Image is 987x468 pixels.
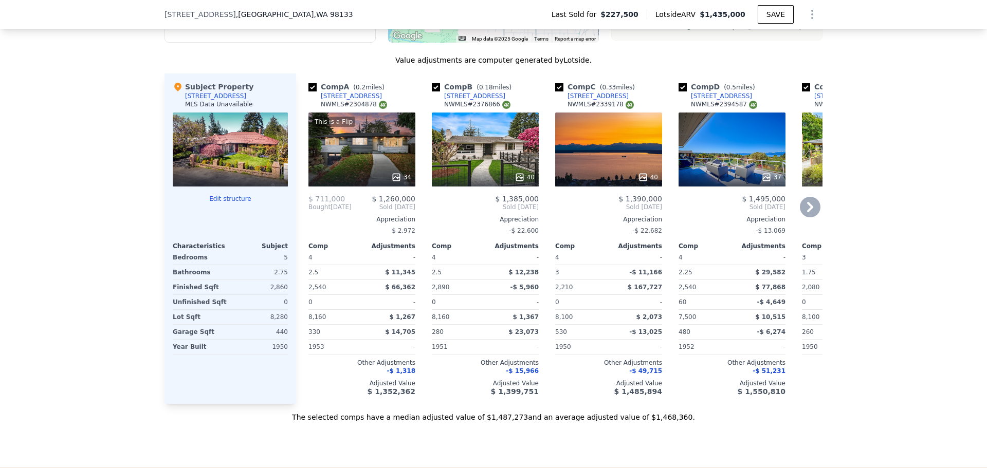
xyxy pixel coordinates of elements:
div: 0 [232,295,288,309]
div: Characteristics [173,242,230,250]
span: 330 [308,328,320,335]
span: 2,540 [679,284,696,291]
span: Map data ©2025 Google [472,36,528,42]
div: Adjustments [362,242,415,250]
span: $ 1,267 [390,313,415,321]
span: [STREET_ADDRESS] [164,9,236,20]
span: -$ 51,231 [753,367,785,375]
span: Last Sold for [552,9,601,20]
span: 0.2 [356,84,365,91]
span: 0 [432,298,436,306]
div: 1950 [232,340,288,354]
div: 2,860 [232,280,288,294]
span: $ 1,495,000 [742,195,785,203]
div: Appreciation [432,215,539,223]
div: [DATE] [308,203,352,211]
div: Comp [432,242,485,250]
div: The selected comps have a median adjusted value of $1,487,273 and an average adjusted value of $1... [164,404,822,422]
span: Sold [DATE] [555,203,662,211]
div: Year Built [173,340,228,354]
span: 0.33 [602,84,616,91]
div: Appreciation [802,215,909,223]
span: $ 1,390,000 [618,195,662,203]
a: Open this area in Google Maps (opens a new window) [391,29,425,43]
span: $ 11,345 [385,269,415,276]
div: - [611,340,662,354]
span: $ 23,073 [508,328,539,335]
button: Keyboard shortcuts [459,36,466,41]
span: -$ 22,600 [509,227,539,234]
div: 1951 [432,340,483,354]
span: -$ 11,166 [629,269,662,276]
div: Comp [802,242,855,250]
div: Comp E [802,82,885,92]
div: 40 [515,172,535,182]
img: NWMLS Logo [502,101,510,109]
div: - [364,295,415,309]
span: 0 [308,298,313,306]
span: -$ 1,318 [387,367,415,375]
span: -$ 4,649 [757,298,785,306]
span: -$ 6,274 [757,328,785,335]
span: -$ 22,682 [632,227,662,234]
div: Other Adjustments [555,359,662,367]
div: [STREET_ADDRESS] [814,92,875,100]
span: $ 77,868 [755,284,785,291]
span: 7,500 [679,313,696,321]
div: NWMLS # 2304878 [321,100,387,109]
img: NWMLS Logo [749,101,757,109]
span: -$ 15,966 [506,367,539,375]
span: $ 1,260,000 [372,195,415,203]
span: 0.5 [726,84,736,91]
span: $1,435,000 [700,10,745,18]
span: $ 12,238 [508,269,539,276]
div: [STREET_ADDRESS] [444,92,505,100]
div: - [487,250,539,265]
span: 0 [802,298,806,306]
div: Appreciation [679,215,785,223]
span: -$ 5,960 [510,284,539,291]
div: 40 [638,172,658,182]
div: 2.5 [432,265,483,279]
span: 260 [802,328,814,335]
div: Comp [555,242,609,250]
div: - [364,250,415,265]
button: SAVE [758,5,794,24]
span: $ 711,000 [308,195,345,203]
div: Adjusted Value [555,379,662,387]
span: $ 1,399,751 [491,387,539,396]
div: Comp B [432,82,516,92]
div: Adjustments [485,242,539,250]
div: Bathrooms [173,265,228,279]
div: - [364,340,415,354]
text: Selected Comp [697,24,736,31]
span: $ 10,515 [755,313,785,321]
div: NWMLS # 2382844 [814,100,881,109]
div: Subject Property [173,82,253,92]
span: $ 1,367 [513,313,539,321]
div: Appreciation [555,215,662,223]
div: Comp A [308,82,389,92]
div: 1.75 [802,265,853,279]
div: 1950 [555,340,607,354]
div: 1953 [308,340,360,354]
span: Sold [DATE] [352,203,415,211]
div: Unfinished Sqft [173,295,228,309]
div: 440 [232,325,288,339]
div: Lot Sqft [173,310,228,324]
span: Lotside ARV [655,9,700,20]
div: [STREET_ADDRESS] [185,92,246,100]
div: 8,280 [232,310,288,324]
button: Edit structure [173,195,288,203]
div: [STREET_ADDRESS] [321,92,382,100]
span: $ 1,352,362 [368,387,415,396]
span: Sold [DATE] [432,203,539,211]
span: 480 [679,328,690,335]
span: $227,500 [600,9,638,20]
span: Bought [308,203,331,211]
span: $ 2,972 [392,227,415,234]
span: ( miles) [472,84,516,91]
div: [STREET_ADDRESS] [568,92,629,100]
div: 34 [391,172,411,182]
span: 8,160 [432,313,449,321]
